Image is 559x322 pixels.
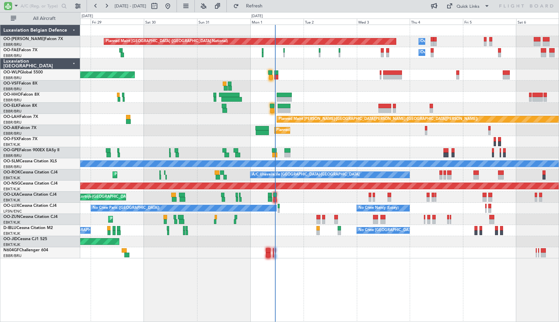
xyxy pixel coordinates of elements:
[3,237,47,241] a: OO-JIDCessna CJ1 525
[3,48,37,52] a: OO-FAEFalcon 7X
[3,115,38,119] a: OO-LAHFalcon 7X
[115,170,193,180] div: Planned Maint Kortrijk-[GEOGRAPHIC_DATA]
[53,192,131,202] div: Planned Maint Kortrijk-[GEOGRAPHIC_DATA]
[252,170,360,180] div: A/C Unavailable [GEOGRAPHIC_DATA]-[GEOGRAPHIC_DATA]
[3,87,22,92] a: EBBR/BRU
[3,142,20,147] a: EBKT/KJK
[82,13,93,19] div: [DATE]
[3,187,20,192] a: EBKT/KJK
[304,19,357,25] div: Tue 2
[3,109,22,114] a: EBBR/BRU
[3,204,57,208] a: OO-LUXCessna Citation CJ4
[240,4,269,8] span: Refresh
[3,137,19,141] span: OO-FSX
[421,36,466,46] div: Owner Melsbroek Air Base
[144,19,197,25] div: Sat 30
[3,70,43,74] a: OO-WLPGlobal 5500
[3,237,18,241] span: OO-JID
[3,170,58,174] a: OO-ROKCessna Citation CJ4
[3,204,19,208] span: OO-LUX
[3,37,63,41] a: OO-[PERSON_NAME]Falcon 7X
[3,182,20,186] span: OO-NSG
[3,75,22,80] a: EBBR/BRU
[421,47,466,58] div: Owner Melsbroek Air Base
[3,53,22,58] a: EBBR/BRU
[3,82,19,86] span: OO-VSF
[357,19,410,25] div: Wed 3
[250,19,304,25] div: Mon 1
[3,42,22,47] a: EBBR/BRU
[115,3,146,9] span: [DATE] - [DATE]
[3,209,22,214] a: LFSN/ENC
[3,182,58,186] a: OO-NSGCessna Citation CJ4
[3,220,20,225] a: EBKT/KJK
[3,175,20,181] a: EBKT/KJK
[3,137,37,141] a: OO-FSXFalcon 7X
[3,193,19,197] span: OO-LXA
[3,198,20,203] a: EBKT/KJK
[18,16,71,21] span: All Aircraft
[359,203,399,213] div: No Crew Nancy (Essey)
[21,1,59,11] input: A/C (Reg. or Type)
[3,104,37,108] a: OO-ELKFalcon 8X
[463,19,516,25] div: Fri 5
[3,126,36,130] a: OO-AIEFalcon 7X
[3,120,22,125] a: EBBR/BRU
[3,226,53,230] a: D-IBLUCessna Citation M2
[230,1,271,11] button: Refresh
[3,48,19,52] span: OO-FAE
[110,214,189,224] div: Planned Maint Kortrijk-[GEOGRAPHIC_DATA]
[3,248,19,252] span: N604GF
[3,37,44,41] span: OO-[PERSON_NAME]
[279,114,478,124] div: Planned Maint [PERSON_NAME]-[GEOGRAPHIC_DATA][PERSON_NAME] ([GEOGRAPHIC_DATA][PERSON_NAME])
[106,36,228,46] div: Planned Maint [GEOGRAPHIC_DATA] ([GEOGRAPHIC_DATA] National)
[457,3,479,10] div: Quick Links
[7,13,73,24] button: All Aircraft
[93,203,159,213] div: No Crew Paris ([GEOGRAPHIC_DATA])
[3,159,20,163] span: OO-SLM
[3,115,20,119] span: OO-LAH
[443,1,493,11] button: Quick Links
[3,159,57,163] a: OO-SLMCessna Citation XLS
[3,131,22,136] a: EBBR/BRU
[3,215,20,219] span: OO-ZUN
[3,231,20,236] a: EBKT/KJK
[3,93,39,97] a: OO-HHOFalcon 8X
[3,193,57,197] a: OO-LXACessna Citation CJ4
[3,148,19,152] span: OO-GPE
[3,253,22,258] a: EBBR/BRU
[3,82,37,86] a: OO-VSFFalcon 8X
[3,215,58,219] a: OO-ZUNCessna Citation CJ4
[3,164,22,169] a: EBBR/BRU
[3,126,18,130] span: OO-AIE
[251,13,263,19] div: [DATE]
[3,170,20,174] span: OO-ROK
[91,19,144,25] div: Fri 29
[3,93,21,97] span: OO-HHO
[197,19,250,25] div: Sun 31
[3,226,17,230] span: D-IBLU
[3,248,48,252] a: N604GFChallenger 604
[3,98,22,103] a: EBBR/BRU
[3,148,59,152] a: OO-GPEFalcon 900EX EASy II
[3,104,19,108] span: OO-ELK
[410,19,463,25] div: Thu 4
[3,242,20,247] a: EBKT/KJK
[359,225,471,235] div: No Crew [GEOGRAPHIC_DATA] ([GEOGRAPHIC_DATA] National)
[3,70,20,74] span: OO-WLP
[276,125,382,135] div: Planned Maint [GEOGRAPHIC_DATA] ([GEOGRAPHIC_DATA])
[3,153,22,158] a: EBBR/BRU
